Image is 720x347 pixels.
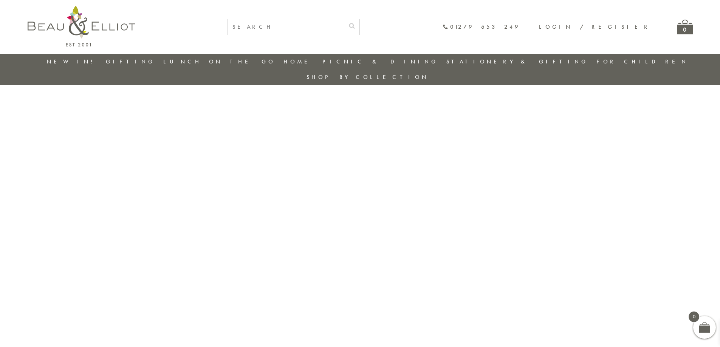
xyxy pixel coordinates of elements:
[677,20,693,34] a: 0
[283,58,314,65] a: Home
[28,6,135,46] img: logo
[443,24,520,30] a: 01279 653 249
[446,58,588,65] a: Stationery & Gifting
[47,58,98,65] a: New in!
[307,73,429,81] a: Shop by collection
[322,58,438,65] a: Picnic & Dining
[163,58,275,65] a: Lunch On The Go
[539,23,651,31] a: Login / Register
[689,312,699,322] span: 0
[228,19,344,35] input: SEARCH
[596,58,688,65] a: For Children
[106,58,155,65] a: Gifting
